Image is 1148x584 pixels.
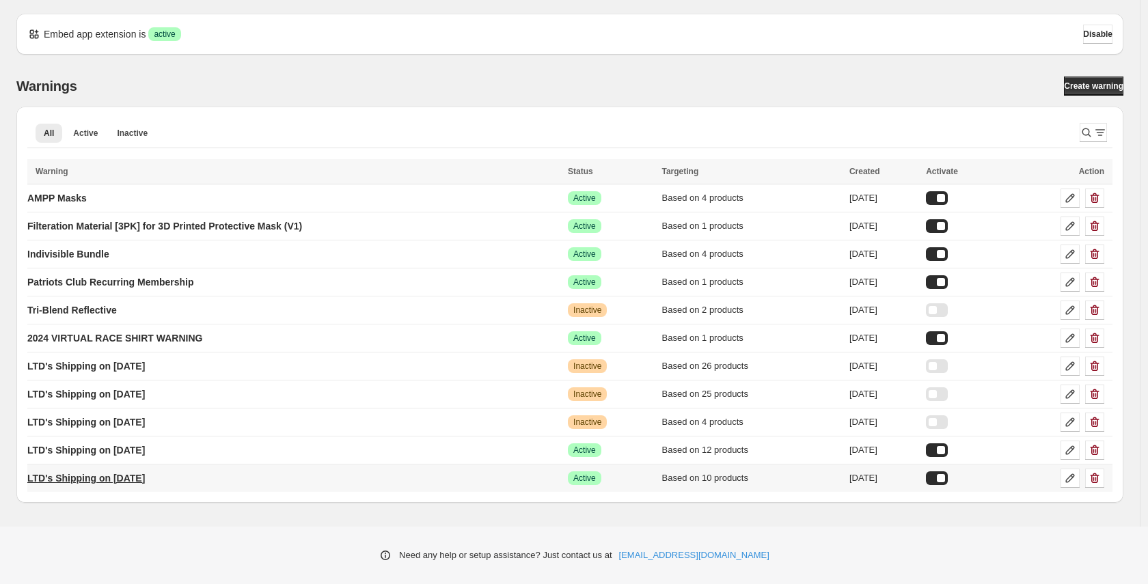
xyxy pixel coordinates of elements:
[573,389,601,400] span: Inactive
[36,167,68,176] span: Warning
[27,327,202,349] a: 2024 VIRTUAL RACE SHIRT WARNING
[27,359,145,373] p: LTD's Shipping on [DATE]
[573,333,596,344] span: Active
[27,331,202,345] p: 2024 VIRTUAL RACE SHIRT WARNING
[73,128,98,139] span: Active
[849,247,918,261] div: [DATE]
[662,387,841,401] div: Based on 25 products
[154,29,175,40] span: active
[27,215,302,237] a: Filteration Material [3PK] for 3D Printed Protective Mask (V1)
[44,128,54,139] span: All
[1064,81,1123,92] span: Create warning
[662,275,841,289] div: Based on 1 products
[662,167,699,176] span: Targeting
[926,167,958,176] span: Activate
[662,219,841,233] div: Based on 1 products
[27,471,145,485] p: LTD's Shipping on [DATE]
[662,471,841,485] div: Based on 10 products
[662,191,841,205] div: Based on 4 products
[662,303,841,317] div: Based on 2 products
[27,247,109,261] p: Indivisible Bundle
[568,167,593,176] span: Status
[27,383,145,405] a: LTD's Shipping on [DATE]
[1080,123,1107,142] button: Search and filter results
[662,443,841,457] div: Based on 12 products
[27,275,193,289] p: Patriots Club Recurring Membership
[849,303,918,317] div: [DATE]
[849,191,918,205] div: [DATE]
[27,271,193,293] a: Patriots Club Recurring Membership
[573,193,596,204] span: Active
[662,331,841,345] div: Based on 1 products
[849,331,918,345] div: [DATE]
[849,359,918,373] div: [DATE]
[573,249,596,260] span: Active
[27,219,302,233] p: Filteration Material [3PK] for 3D Printed Protective Mask (V1)
[27,411,145,433] a: LTD's Shipping on [DATE]
[27,467,145,489] a: LTD's Shipping on [DATE]
[27,303,117,317] p: Tri-Blend Reflective
[1083,29,1112,40] span: Disable
[573,417,601,428] span: Inactive
[662,359,841,373] div: Based on 26 products
[27,299,117,321] a: Tri-Blend Reflective
[849,219,918,233] div: [DATE]
[849,387,918,401] div: [DATE]
[573,361,601,372] span: Inactive
[662,247,841,261] div: Based on 4 products
[27,355,145,377] a: LTD's Shipping on [DATE]
[662,415,841,429] div: Based on 4 products
[27,439,145,461] a: LTD's Shipping on [DATE]
[1064,77,1123,96] a: Create warning
[117,128,148,139] span: Inactive
[849,167,880,176] span: Created
[573,277,596,288] span: Active
[573,473,596,484] span: Active
[849,275,918,289] div: [DATE]
[27,415,145,429] p: LTD's Shipping on [DATE]
[1083,25,1112,44] button: Disable
[27,243,109,265] a: Indivisible Bundle
[573,221,596,232] span: Active
[573,445,596,456] span: Active
[573,305,601,316] span: Inactive
[16,78,77,94] h2: Warnings
[849,443,918,457] div: [DATE]
[849,415,918,429] div: [DATE]
[1079,167,1104,176] span: Action
[27,443,145,457] p: LTD's Shipping on [DATE]
[27,191,87,205] p: AMPP Masks
[27,387,145,401] p: LTD's Shipping on [DATE]
[44,27,146,41] p: Embed app extension is
[849,471,918,485] div: [DATE]
[619,548,769,562] a: [EMAIL_ADDRESS][DOMAIN_NAME]
[27,187,87,209] a: AMPP Masks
